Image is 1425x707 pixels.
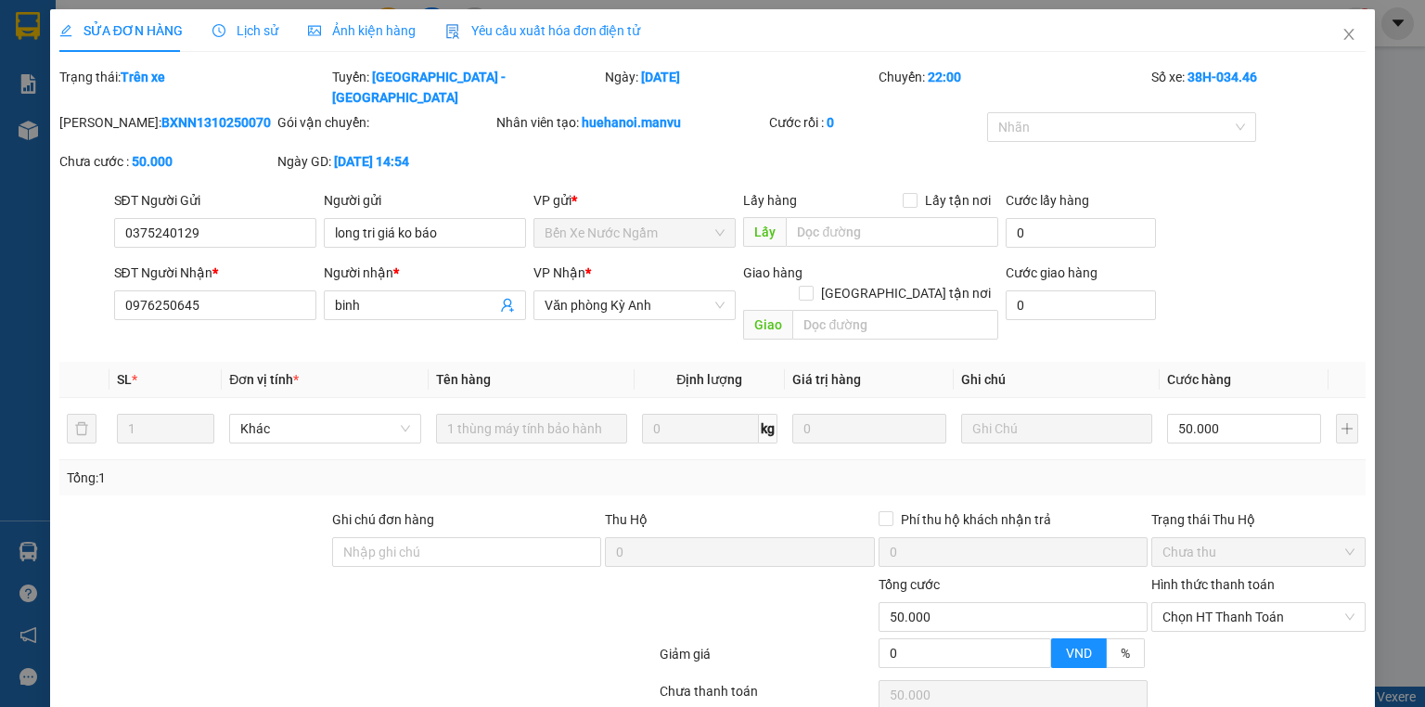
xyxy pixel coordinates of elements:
[743,265,802,280] span: Giao hàng
[792,372,861,387] span: Giá trị hàng
[332,512,434,527] label: Ghi chú đơn hàng
[445,23,641,38] span: Yêu cầu xuất hóa đơn điện tử
[1006,193,1089,208] label: Cước lấy hàng
[545,219,725,247] span: Bến Xe Nước Ngầm
[676,372,742,387] span: Định lượng
[58,67,330,108] div: Trạng thái:
[533,265,585,280] span: VP Nhận
[827,115,834,130] b: 0
[132,154,173,169] b: 50.000
[743,310,792,340] span: Giao
[332,537,601,567] input: Ghi chú đơn hàng
[792,310,998,340] input: Dọc đường
[1187,70,1257,84] b: 38H-034.46
[743,217,786,247] span: Lấy
[1121,646,1130,661] span: %
[308,23,416,38] span: Ảnh kiện hàng
[879,577,940,592] span: Tổng cước
[1162,603,1354,631] span: Chọn HT Thanh Toán
[1006,265,1098,280] label: Cước giao hàng
[658,644,876,676] div: Giảm giá
[641,70,680,84] b: [DATE]
[1323,9,1375,61] button: Close
[59,23,183,38] span: SỬA ĐƠN HÀNG
[121,70,165,84] b: Trên xe
[114,263,316,283] div: SĐT Người Nhận
[332,70,506,105] b: [GEOGRAPHIC_DATA] - [GEOGRAPHIC_DATA]
[229,372,299,387] span: Đơn vị tính
[928,70,961,84] b: 22:00
[961,414,1152,443] input: Ghi Chú
[277,151,492,172] div: Ngày GD:
[67,468,551,488] div: Tổng: 1
[545,291,725,319] span: Văn phòng Kỳ Anh
[792,414,946,443] input: 0
[605,512,648,527] span: Thu Hộ
[893,509,1059,530] span: Phí thu hộ khách nhận trả
[1149,67,1367,108] div: Số xe:
[786,217,998,247] input: Dọc đường
[324,190,526,211] div: Người gửi
[1342,27,1356,42] span: close
[59,24,72,37] span: edit
[330,67,603,108] div: Tuyến:
[500,298,515,313] span: user-add
[1066,646,1092,661] span: VND
[1336,414,1358,443] button: plus
[496,112,765,133] div: Nhân viên tạo:
[1162,538,1354,566] span: Chưa thu
[114,190,316,211] div: SĐT Người Gửi
[59,151,274,172] div: Chưa cước :
[759,414,777,443] span: kg
[1167,372,1231,387] span: Cước hàng
[954,362,1160,398] th: Ghi chú
[59,112,274,133] div: [PERSON_NAME]:
[161,115,271,130] b: BXNN1310250070
[212,23,278,38] span: Lịch sử
[277,112,492,133] div: Gói vận chuyển:
[212,24,225,37] span: clock-circle
[445,24,460,39] img: icon
[918,190,998,211] span: Lấy tận nơi
[436,414,627,443] input: VD: Bàn, Ghế
[117,372,132,387] span: SL
[67,414,96,443] button: delete
[308,24,321,37] span: picture
[334,154,409,169] b: [DATE] 14:54
[769,112,983,133] div: Cước rồi :
[1151,577,1275,592] label: Hình thức thanh toán
[240,415,409,443] span: Khác
[533,190,736,211] div: VP gửi
[324,263,526,283] div: Người nhận
[1151,509,1366,530] div: Trạng thái Thu Hộ
[814,283,998,303] span: [GEOGRAPHIC_DATA] tận nơi
[1006,290,1156,320] input: Cước giao hàng
[743,193,797,208] span: Lấy hàng
[877,67,1149,108] div: Chuyến:
[603,67,876,108] div: Ngày:
[582,115,681,130] b: huehanoi.manvu
[1006,218,1156,248] input: Cước lấy hàng
[436,372,491,387] span: Tên hàng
